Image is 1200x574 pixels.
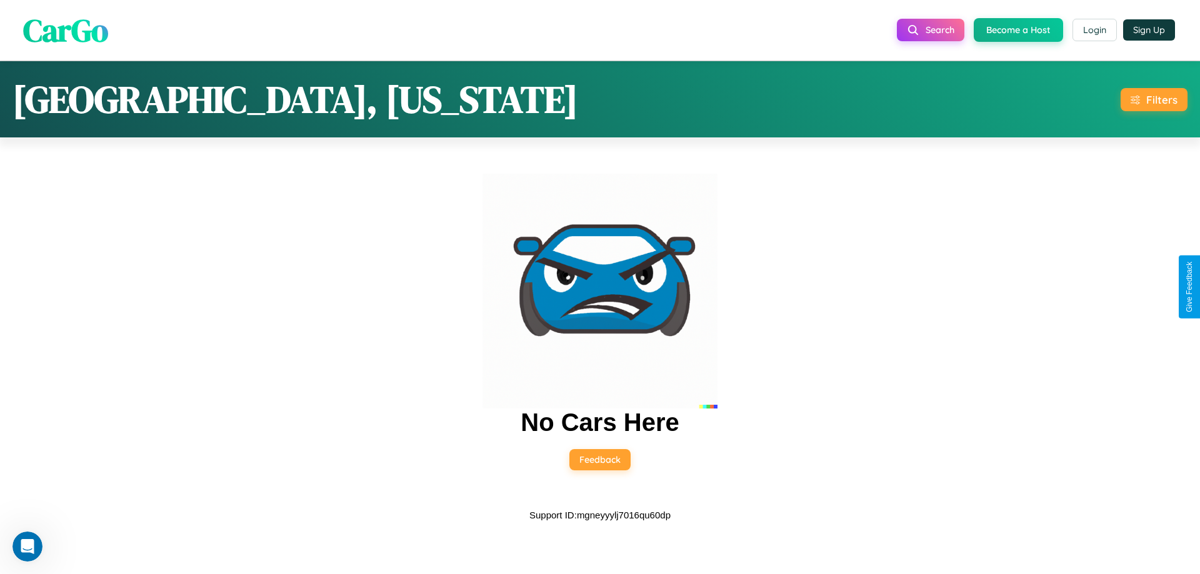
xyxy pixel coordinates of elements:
h1: [GEOGRAPHIC_DATA], [US_STATE] [12,74,578,125]
span: Search [926,24,954,36]
button: Sign Up [1123,19,1175,41]
span: CarGo [23,8,108,51]
p: Support ID: mgneyyylj7016qu60dp [529,507,671,523]
div: Give Feedback [1185,262,1194,312]
button: Filters [1121,88,1187,111]
button: Become a Host [974,18,1063,42]
img: car [482,174,717,408]
button: Login [1072,19,1117,41]
button: Search [897,19,964,41]
button: Feedback [569,449,631,470]
h2: No Cars Here [521,408,679,437]
div: Filters [1146,93,1177,106]
iframe: Intercom live chat [12,532,42,562]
